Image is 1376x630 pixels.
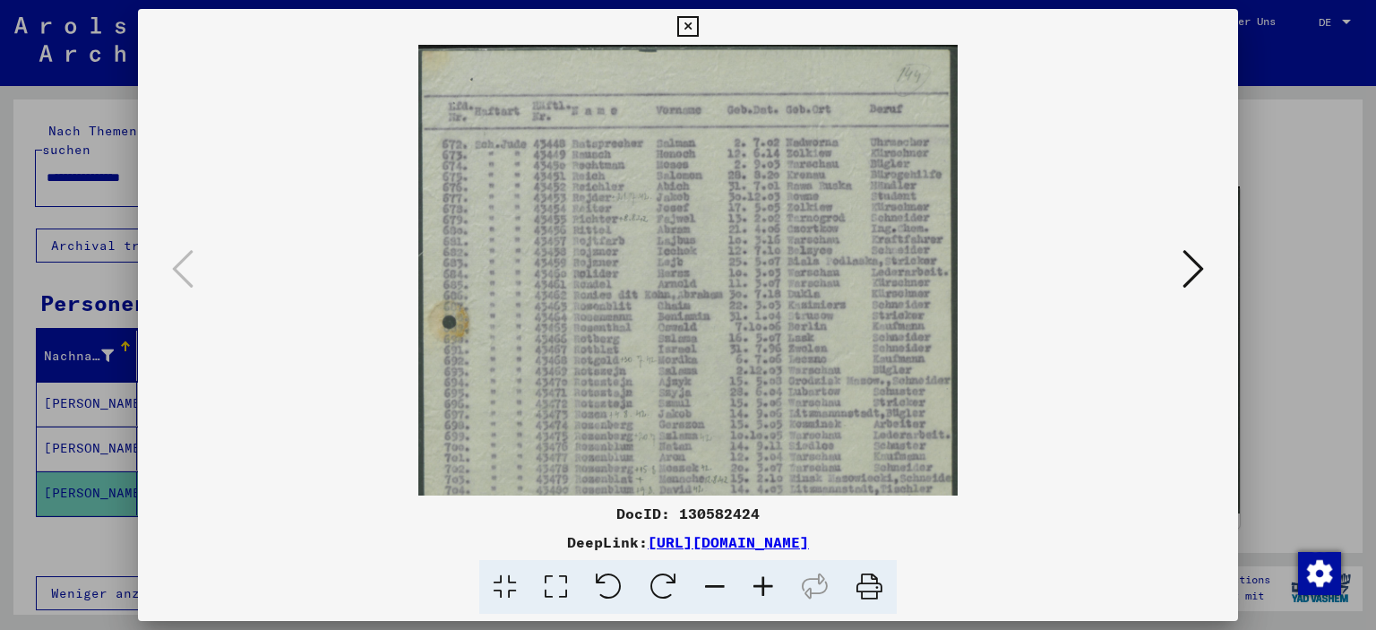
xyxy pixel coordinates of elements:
div: DocID: 130582424 [138,503,1239,524]
img: Zustimmung ändern [1298,552,1341,595]
a: [URL][DOMAIN_NAME] [648,533,809,551]
div: Zustimmung ändern [1297,551,1340,594]
div: DeepLink: [138,531,1239,553]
